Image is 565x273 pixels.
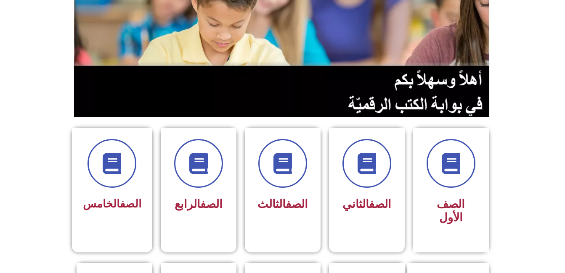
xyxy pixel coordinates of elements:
[120,197,141,210] a: الصف
[175,197,223,211] span: الرابع
[369,197,391,211] a: الصف
[342,197,391,211] span: الثاني
[257,197,308,211] span: الثالث
[286,197,308,211] a: الصف
[437,197,465,224] span: الصف الأول
[200,197,223,211] a: الصف
[83,197,141,210] span: الخامس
